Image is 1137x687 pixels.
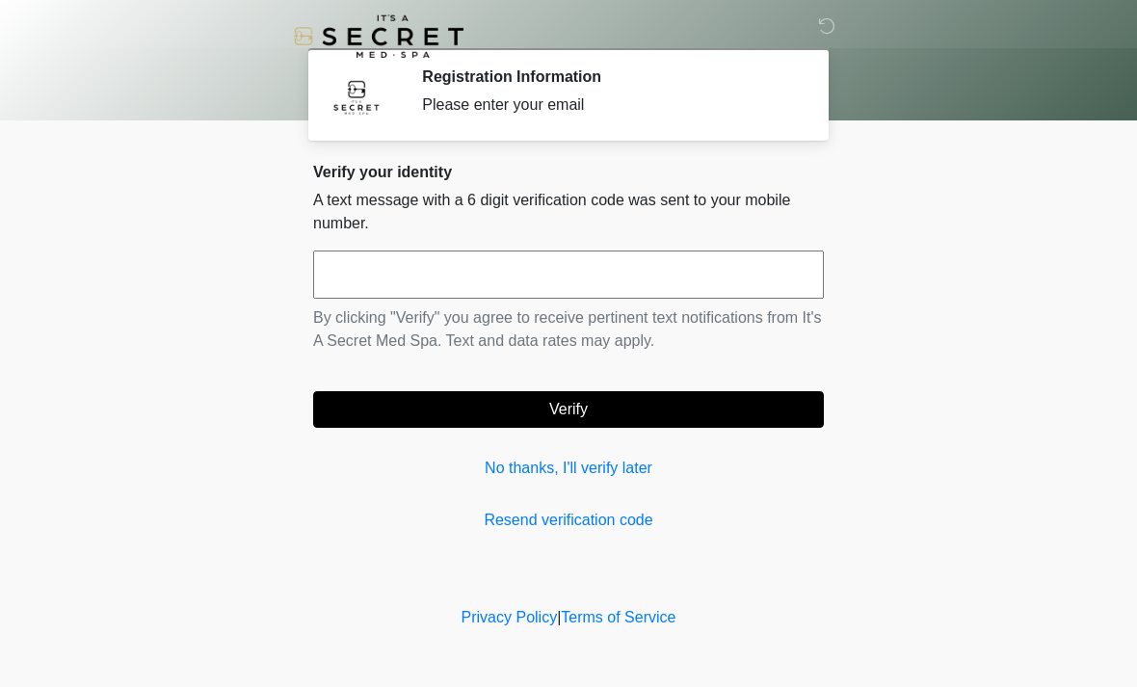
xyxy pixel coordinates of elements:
[294,14,463,58] img: It's A Secret Med Spa Logo
[422,93,795,117] div: Please enter your email
[422,67,795,86] h2: Registration Information
[313,163,824,181] h2: Verify your identity
[313,457,824,480] a: No thanks, I'll verify later
[313,509,824,532] a: Resend verification code
[313,306,824,353] p: By clicking "Verify" you agree to receive pertinent text notifications from It's A Secret Med Spa...
[313,391,824,428] button: Verify
[561,609,675,625] a: Terms of Service
[313,189,824,235] p: A text message with a 6 digit verification code was sent to your mobile number.
[328,67,385,125] img: Agent Avatar
[462,609,558,625] a: Privacy Policy
[557,609,561,625] a: |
